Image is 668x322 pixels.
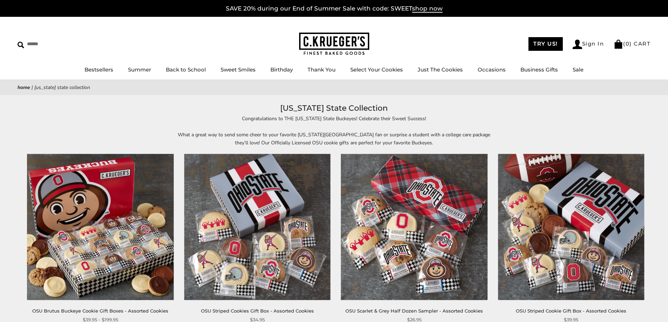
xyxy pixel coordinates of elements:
[478,66,506,73] a: Occasions
[18,83,650,91] nav: breadcrumbs
[516,308,626,314] a: OSU Striped Cookie Gift Box - Assorted Cookies
[308,66,336,73] a: Thank You
[412,5,443,13] span: shop now
[201,308,314,314] a: OSU Striped Cookies Gift Box - Assorted Cookies
[341,154,487,300] img: OSU Scarlet & Grey Half Dozen Sampler - Assorted Cookies
[520,66,558,73] a: Business Gifts
[173,131,495,147] p: What a great way to send some cheer to your favorite [US_STATE][GEOGRAPHIC_DATA] fan or surprise ...
[18,39,101,49] input: Search
[573,40,582,49] img: Account
[18,84,30,91] a: Home
[34,84,90,91] span: [US_STATE] State Collection
[226,5,443,13] a: SAVE 20% during our End of Summer Sale with code: SWEETshop now
[299,33,369,55] img: C.KRUEGER'S
[32,84,33,91] span: |
[128,66,151,73] a: Summer
[173,115,495,123] p: Congratulations to THE [US_STATE] State Buckeyes! Celebrate their Sweet Success!
[626,40,630,47] span: 0
[18,42,24,48] img: Search
[345,308,483,314] a: OSU Scarlet & Grey Half Dozen Sampler - Assorted Cookies
[221,66,256,73] a: Sweet Smiles
[85,66,113,73] a: Bestsellers
[573,40,604,49] a: Sign In
[28,102,640,115] h1: [US_STATE] State Collection
[27,154,174,300] img: OSU Brutus Buckeye Cookie Gift Boxes - Assorted Cookies
[614,40,623,49] img: Bag
[270,66,293,73] a: Birthday
[350,66,403,73] a: Select Your Cookies
[498,154,644,300] img: OSU Striped Cookie Gift Box - Assorted Cookies
[528,37,563,51] a: TRY US!
[614,40,650,47] a: (0) CART
[184,154,330,300] img: OSU Striped Cookies Gift Box - Assorted Cookies
[418,66,463,73] a: Just The Cookies
[32,308,168,314] a: OSU Brutus Buckeye Cookie Gift Boxes - Assorted Cookies
[573,66,583,73] a: Sale
[166,66,206,73] a: Back to School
